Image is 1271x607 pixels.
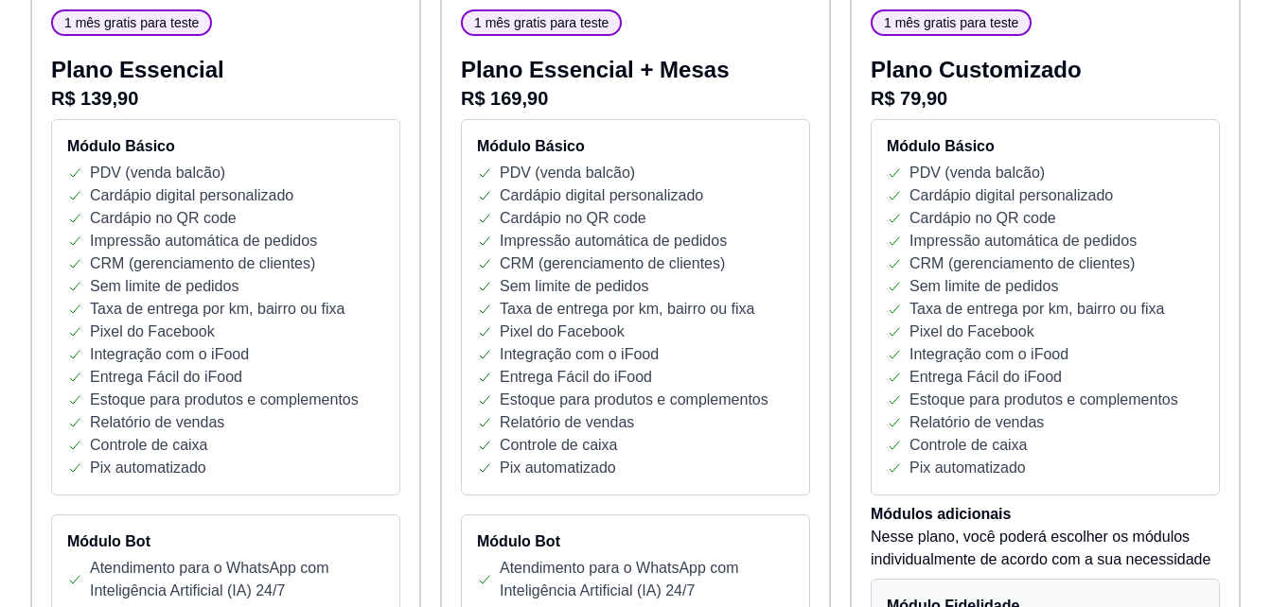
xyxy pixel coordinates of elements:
[909,366,1062,389] p: Entrega Fácil do iFood
[909,275,1058,298] p: Sem limite de pedidos
[90,366,242,389] p: Entrega Fácil do iFood
[909,207,1056,230] p: Cardápio no QR code
[871,55,1220,85] p: Plano Customizado
[90,298,344,321] p: Taxa de entrega por km, bairro ou fixa
[887,135,1204,158] h4: Módulo Básico
[876,13,1026,32] span: 1 mês gratis para teste
[909,411,1044,434] p: Relatório de vendas
[500,321,625,343] p: Pixel do Facebook
[90,557,384,602] p: Atendimento para o WhatsApp com Inteligência Artificial (IA) 24/7
[871,85,1220,112] p: R$ 79,90
[90,434,208,457] p: Controle de caixa
[90,275,238,298] p: Sem limite de pedidos
[909,298,1164,321] p: Taxa de entrega por km, bairro ou fixa
[67,530,384,553] h4: Módulo Bot
[90,457,206,479] p: Pix automatizado
[500,457,616,479] p: Pix automatizado
[90,321,215,343] p: Pixel do Facebook
[500,184,703,207] p: Cardápio digital personalizado
[500,230,727,252] p: Impressão automática de pedidos
[909,343,1068,366] p: Integração com o iFood
[477,135,794,158] h4: Módulo Básico
[500,366,652,389] p: Entrega Fácil do iFood
[461,85,810,112] p: R$ 169,90
[90,162,225,184] p: PDV (venda balcão)
[90,184,293,207] p: Cardápio digital personalizado
[500,434,618,457] p: Controle de caixa
[500,162,635,184] p: PDV (venda balcão)
[909,184,1113,207] p: Cardápio digital personalizado
[90,230,317,252] p: Impressão automática de pedidos
[909,252,1135,275] p: CRM (gerenciamento de clientes)
[51,55,400,85] p: Plano Essencial
[90,411,224,434] p: Relatório de vendas
[500,252,725,275] p: CRM (gerenciamento de clientes)
[909,162,1045,184] p: PDV (venda balcão)
[500,207,646,230] p: Cardápio no QR code
[909,321,1034,343] p: Pixel do Facebook
[500,275,648,298] p: Sem limite de pedidos
[871,526,1220,571] p: Nesse plano, você poderá escolher os módulos individualmente de acordo com a sua necessidade
[500,557,794,602] p: Atendimento para o WhatsApp com Inteligência Artificial (IA) 24/7
[51,85,400,112] p: R$ 139,90
[500,298,754,321] p: Taxa de entrega por km, bairro ou fixa
[909,457,1026,479] p: Pix automatizado
[500,411,634,434] p: Relatório de vendas
[500,343,659,366] p: Integração com o iFood
[461,55,810,85] p: Plano Essencial + Mesas
[909,434,1028,457] p: Controle de caixa
[67,135,384,158] h4: Módulo Básico
[90,252,315,275] p: CRM (gerenciamento de clientes)
[90,207,237,230] p: Cardápio no QR code
[871,503,1220,526] h4: Módulos adicionais
[90,389,359,411] p: Estoque para produtos e complementos
[467,13,616,32] span: 1 mês gratis para teste
[909,230,1137,252] p: Impressão automática de pedidos
[57,13,206,32] span: 1 mês gratis para teste
[909,389,1178,411] p: Estoque para produtos e complementos
[477,530,794,553] h4: Módulo Bot
[90,343,249,366] p: Integração com o iFood
[500,389,768,411] p: Estoque para produtos e complementos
